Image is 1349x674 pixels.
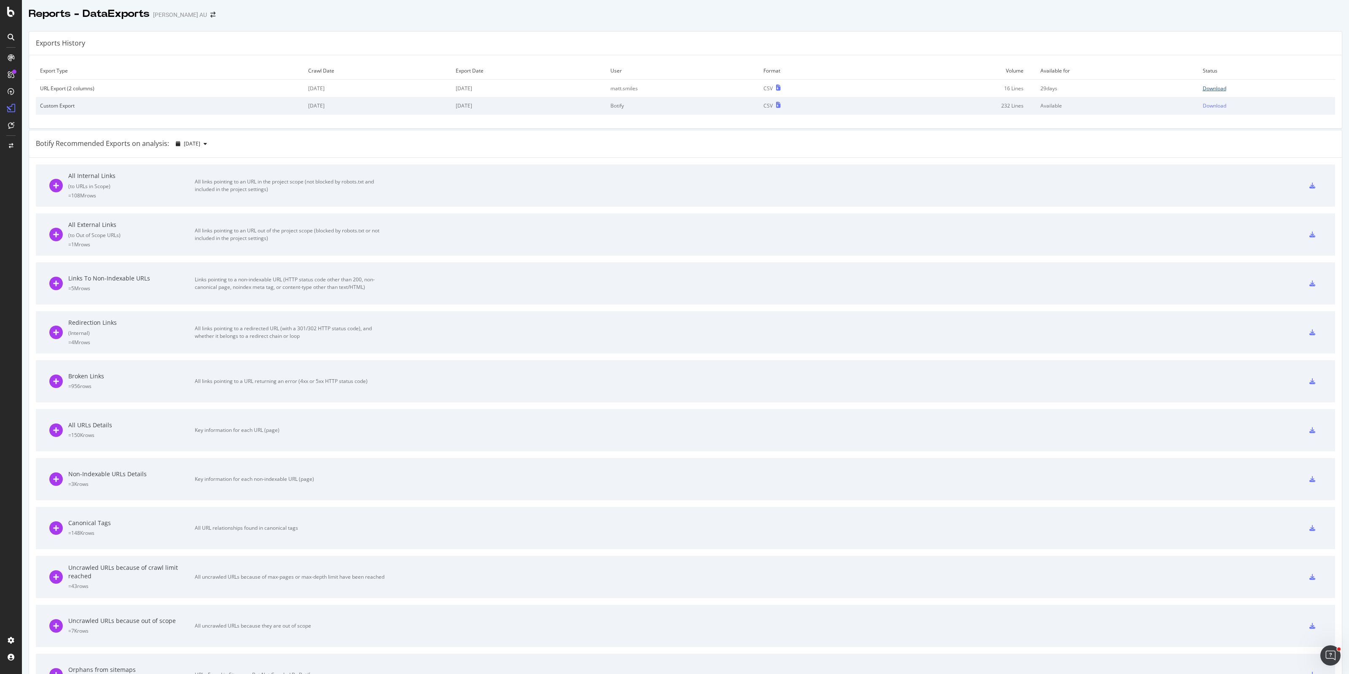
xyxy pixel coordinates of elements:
div: csv-export [1309,329,1315,335]
div: Broken Links [68,372,195,380]
div: = 148K rows [68,529,195,537]
td: Export Date [451,62,606,80]
div: = 43 rows [68,582,195,590]
div: csv-export [1309,378,1315,384]
div: All URL relationships found in canonical tags [195,524,384,532]
div: = 7K rows [68,627,195,634]
td: [DATE] [304,97,451,114]
div: ( Internal ) [68,329,195,337]
div: csv-export [1309,232,1315,237]
div: Botify Recommended Exports on analysis: [36,139,169,148]
div: csv-export [1309,525,1315,531]
div: All uncrawled URLs because they are out of scope [195,622,384,630]
div: Canonical Tags [68,519,195,527]
td: [DATE] [451,97,606,114]
div: Available [1040,102,1194,109]
td: Volume [869,62,1036,80]
div: = 956 rows [68,383,195,390]
div: Download [1203,85,1226,92]
div: URL Export (2 columns) [40,85,300,92]
div: Non-Indexable URLs Details [68,470,195,478]
div: Download [1203,102,1226,109]
div: Reports - DataExports [29,7,150,21]
div: All links pointing to a redirected URL (with a 301/302 HTTP status code), and whether it belongs ... [195,325,384,340]
td: Crawl Date [304,62,451,80]
div: = 150K rows [68,431,195,439]
div: All URLs Details [68,421,195,429]
div: CSV [763,102,773,109]
div: = 4M rows [68,339,195,346]
div: Links pointing to a non-indexable URL (HTTP status code other than 200, non-canonical page, noind... [195,276,384,291]
div: = 3K rows [68,480,195,488]
div: Redirection Links [68,318,195,327]
div: Links To Non-Indexable URLs [68,274,195,283]
div: Key information for each URL (page) [195,426,384,434]
td: 29 days [1036,80,1198,97]
div: csv-export [1309,623,1315,629]
div: All links pointing to an URL out of the project scope (blocked by robots.txt or not included in t... [195,227,384,242]
div: ( to URLs in Scope ) [68,183,195,190]
td: Botify [606,97,759,114]
div: Custom Export [40,102,300,109]
div: CSV [763,85,773,92]
div: ( to Out of Scope URLs ) [68,232,195,239]
td: matt.smiles [606,80,759,97]
div: csv-export [1309,183,1315,189]
div: All links pointing to an URL in the project scope (not blocked by robots.txt and included in the ... [195,178,384,193]
div: Uncrawled URLs because of crawl limit reached [68,563,195,580]
div: [PERSON_NAME] AU [153,11,207,19]
button: [DATE] [172,137,210,151]
div: Exports History [36,38,85,48]
div: All External Links [68,221,195,229]
div: All uncrawled URLs because of max-pages or max-depth limit have been reached [195,573,384,581]
span: 2025 Sep. 14th [184,140,200,147]
div: csv-export [1309,476,1315,482]
a: Download [1203,85,1331,92]
td: Status [1199,62,1335,80]
div: Orphans from sitemaps [68,666,195,674]
div: All Internal Links [68,172,195,180]
div: csv-export [1309,574,1315,580]
div: = 108M rows [68,192,195,199]
div: arrow-right-arrow-left [210,12,215,18]
div: csv-export [1309,427,1315,433]
div: csv-export [1309,280,1315,286]
td: Format [759,62,869,80]
td: [DATE] [304,80,451,97]
td: [DATE] [451,80,606,97]
td: User [606,62,759,80]
td: Available for [1036,62,1198,80]
td: Export Type [36,62,304,80]
div: Uncrawled URLs because out of scope [68,617,195,625]
a: Download [1203,102,1331,109]
td: 16 Lines [869,80,1036,97]
div: = 1M rows [68,241,195,248]
div: = 5M rows [68,285,195,292]
div: All links pointing to a URL returning an error (4xx or 5xx HTTP status code) [195,377,384,385]
td: 232 Lines [869,97,1036,114]
div: Key information for each non-indexable URL (page) [195,475,384,483]
iframe: Intercom live chat [1320,645,1341,666]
